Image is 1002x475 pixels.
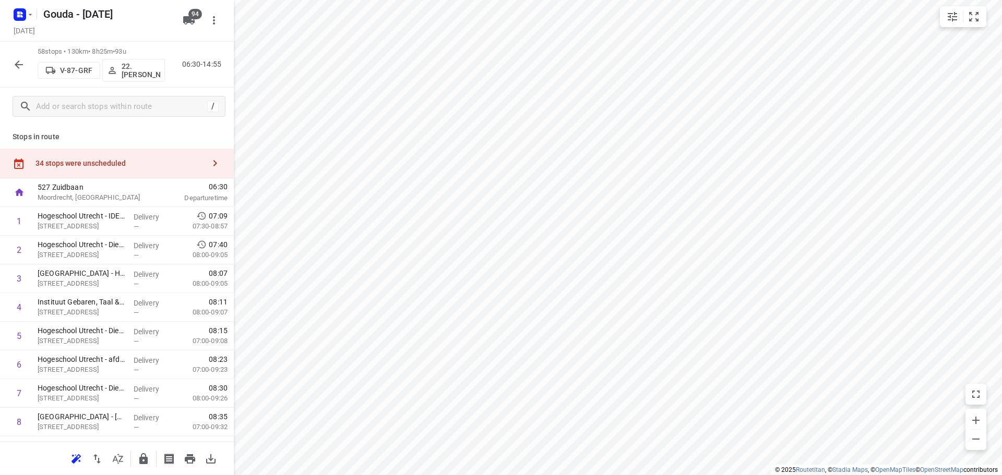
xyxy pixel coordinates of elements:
[209,325,228,336] span: 08:15
[13,131,221,142] p: Stops in route
[176,393,228,404] p: 08:00-09:26
[134,423,139,431] span: —
[134,384,172,394] p: Delivery
[38,383,125,393] p: Hogeschool Utrecht - Dienst IM&ICT - Padualaan 101 - Ruimte 0.031(Nadia Uaftouh)
[38,325,125,336] p: Hogeschool Utrecht - Dienst IM&ICT - PL97 (Nadia)
[38,239,125,250] p: Hogeschool Utrecht - Dienst OO&S - PL97 C(Martine van Elten)
[38,211,125,221] p: Hogeschool Utrecht - IDE([PERSON_NAME])
[122,62,160,79] p: 22.[PERSON_NAME]
[134,326,172,337] p: Delivery
[17,417,21,427] div: 8
[875,466,915,473] a: OpenMapTiles
[196,211,207,221] svg: Early
[209,211,228,221] span: 07:09
[207,101,219,112] div: /
[940,6,986,27] div: small contained button group
[176,422,228,432] p: 07:00-09:32
[176,250,228,260] p: 08:00-09:05
[134,298,172,308] p: Delivery
[176,221,228,232] p: 07:30-08:57
[159,181,228,192] span: 06:30
[920,466,963,473] a: OpenStreetMap
[17,388,21,398] div: 7
[188,9,202,19] span: 94
[38,192,146,203] p: Moordrecht, [GEOGRAPHIC_DATA]
[38,182,146,192] p: 527 Zuidbaan
[209,440,228,450] span: 08:40
[38,440,125,450] p: Hogeschool Utrecht - Instituut voor Recht - PL101 F(Wendy Agterof)
[38,422,125,432] p: Cambridgelaan 100, Utrecht
[38,336,125,346] p: [STREET_ADDRESS]
[134,223,139,230] span: —
[17,274,21,284] div: 3
[9,25,39,36] h5: Project date
[775,466,998,473] li: © 2025 , © , © © contributors
[204,10,224,31] button: More
[38,62,100,79] button: V-87-GRF
[182,59,225,70] p: 06:30-14:55
[134,355,172,366] p: Delivery
[17,331,21,341] div: 5
[963,6,984,27] button: Fit zoom
[209,354,228,364] span: 08:23
[134,441,172,452] p: Delivery
[39,6,174,22] h5: Rename
[38,364,125,375] p: Cambridgelaan 100, Utrecht
[134,280,139,288] span: —
[134,309,139,316] span: —
[159,193,228,203] p: Departure time
[134,269,172,279] p: Delivery
[38,393,125,404] p: [STREET_ADDRESS]
[38,278,125,289] p: [STREET_ADDRESS]
[115,47,126,55] span: 93u
[134,412,172,423] p: Delivery
[38,307,125,318] p: [STREET_ADDRESS]
[17,302,21,312] div: 4
[38,268,125,278] p: Hogeschool Utrecht - HR(Secretariaat)
[178,10,199,31] button: 94
[209,268,228,278] span: 08:07
[832,466,868,473] a: Stadia Maps
[87,453,108,463] span: Reverse route
[60,66,92,75] p: V-87-GRF
[133,448,154,469] button: Lock route
[176,336,228,346] p: 07:00-09:08
[209,383,228,393] span: 08:30
[38,297,125,307] p: Instituut Gebaren, Taal & Dovenstudies (Hogeschool Utrecht)(Linda van Duivenbode)
[196,239,207,250] svg: Early
[38,354,125,364] p: Hogeschool Utrecht - afdeling Marketing en Communicatie - PL101 B(Anoeska Dharampal)
[209,297,228,307] span: 08:11
[209,411,228,422] span: 08:35
[176,278,228,289] p: 08:00-09:05
[17,245,21,255] div: 2
[176,364,228,375] p: 07:00-09:23
[36,99,207,115] input: Add or search stops within route
[942,6,963,27] button: Map settings
[38,221,125,232] p: [STREET_ADDRESS]
[38,411,125,422] p: Hogeschool Utrecht - Cambridgelaan 100 - PL101 D (Sylvia Kips-Hoonakker)
[102,59,165,82] button: 22.[PERSON_NAME]
[108,453,128,463] span: Sort by time window
[159,453,180,463] span: Print shipping labels
[38,47,165,57] p: 58 stops • 130km • 8h25m
[66,453,87,463] span: Reoptimize route
[134,251,139,259] span: —
[17,216,21,226] div: 1
[209,239,228,250] span: 07:40
[176,307,228,318] p: 08:00-09:07
[134,212,172,222] p: Delivery
[134,337,139,345] span: —
[113,47,115,55] span: •
[180,453,200,463] span: Print route
[134,395,139,403] span: —
[134,366,139,374] span: —
[35,159,205,167] div: 34 stops were unscheduled
[796,466,825,473] a: Routetitan
[17,360,21,370] div: 6
[38,250,125,260] p: Cambridgelaan 96, Utrecht
[200,453,221,463] span: Download route
[134,240,172,251] p: Delivery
